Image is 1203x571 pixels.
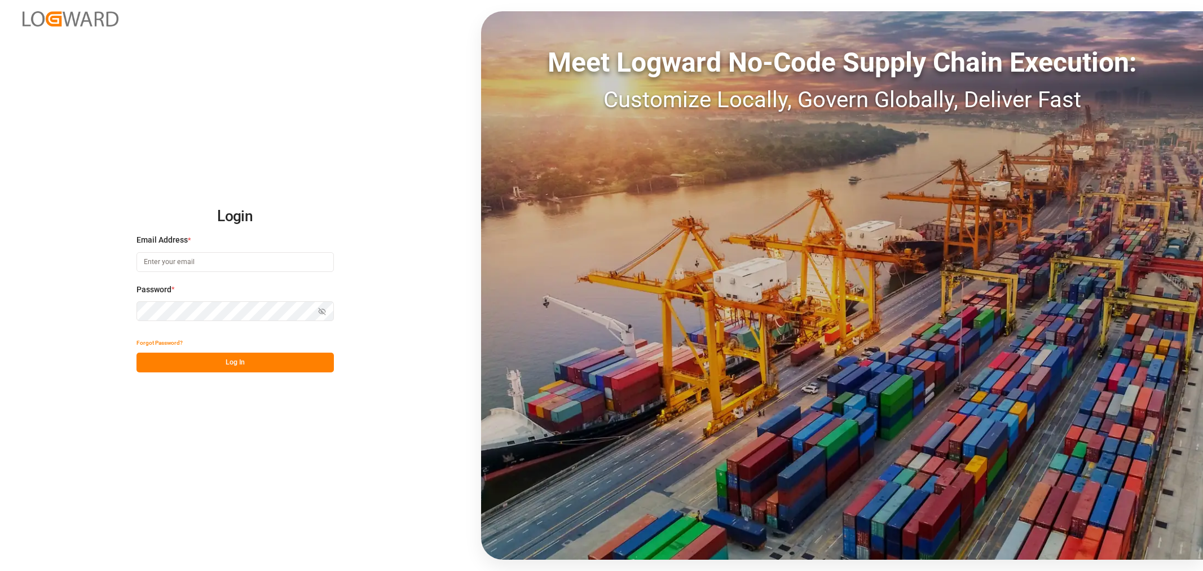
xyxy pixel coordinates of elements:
[136,234,188,246] span: Email Address
[23,11,118,27] img: Logward_new_orange.png
[136,284,171,296] span: Password
[136,333,183,353] button: Forgot Password?
[481,83,1203,117] div: Customize Locally, Govern Globally, Deliver Fast
[481,42,1203,83] div: Meet Logward No-Code Supply Chain Execution:
[136,353,334,372] button: Log In
[136,199,334,235] h2: Login
[136,252,334,272] input: Enter your email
